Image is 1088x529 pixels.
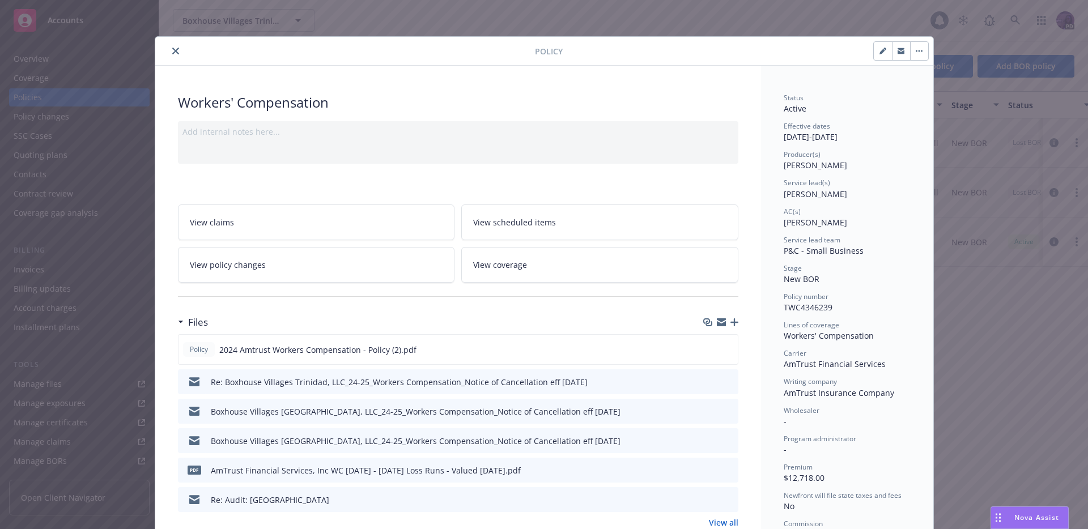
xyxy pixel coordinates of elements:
div: Workers' Compensation [178,93,738,112]
span: No [784,501,794,511]
span: Stage [784,263,802,273]
span: Lines of coverage [784,320,839,330]
div: Files [178,315,208,330]
span: View claims [190,216,234,228]
button: Nova Assist [991,506,1069,529]
button: download file [705,376,715,388]
span: Nova Assist [1014,513,1059,522]
button: download file [705,344,714,356]
span: View coverage [473,259,527,271]
span: [PERSON_NAME] [784,160,847,170]
span: [PERSON_NAME] [784,217,847,228]
button: preview file [723,344,733,356]
span: Premium [784,462,813,472]
button: preview file [724,435,734,447]
span: AC(s) [784,207,801,216]
div: Boxhouse Villages [GEOGRAPHIC_DATA], LLC_24-25_Workers Compensation_Notice of Cancellation eff [D... [211,406,620,417]
span: Program administrator [784,434,856,443]
span: Policy [535,45,563,57]
h3: Files [188,315,208,330]
span: Status [784,93,804,103]
button: preview file [724,376,734,388]
span: Wholesaler [784,406,819,415]
div: [DATE] - [DATE] [784,121,911,143]
span: - [784,416,787,426]
span: Writing company [784,377,837,386]
button: download file [705,435,715,447]
span: [PERSON_NAME] [784,189,847,199]
a: View scheduled items [461,204,738,240]
a: View claims [178,204,455,240]
div: Re: Boxhouse Villages Trinidad, LLC_24-25_Workers Compensation_Notice of Cancellation eff [DATE] [211,376,588,388]
span: View scheduled items [473,216,556,228]
div: Drag to move [991,507,1005,528]
div: Re: Audit: [GEOGRAPHIC_DATA] [211,494,329,506]
span: P&C - Small Business [784,245,864,256]
button: preview file [724,464,734,476]
div: Boxhouse Villages [GEOGRAPHIC_DATA], LLC_24-25_Workers Compensation_Notice of Cancellation eff [D... [211,435,620,447]
span: Workers' Compensation [784,330,874,341]
span: New BOR [784,274,819,284]
span: Carrier [784,348,806,358]
button: download file [705,494,715,506]
a: View all [709,517,738,528]
a: View policy changes [178,247,455,283]
button: preview file [724,406,734,417]
span: Active [784,103,806,114]
span: Effective dates [784,121,830,131]
span: Service lead(s) [784,178,830,187]
span: Service lead team [784,235,840,245]
span: AmTrust Financial Services [784,359,886,369]
span: TWC4346239 [784,302,832,313]
span: pdf [188,466,201,474]
span: Producer(s) [784,150,821,159]
span: 2024 Amtrust Workers Compensation - Policy (2).pdf [219,344,416,356]
span: Newfront will file state taxes and fees [784,490,902,500]
button: preview file [724,494,734,506]
span: Policy number [784,292,828,301]
span: - [784,444,787,455]
a: View coverage [461,247,738,283]
span: AmTrust Insurance Company [784,387,894,398]
button: download file [705,406,715,417]
div: AmTrust Financial Services, Inc WC [DATE] - [DATE] Loss Runs - Valued [DATE].pdf [211,464,521,476]
button: download file [705,464,715,476]
span: Commission [784,519,823,528]
span: $12,718.00 [784,472,824,483]
span: View policy changes [190,259,266,271]
span: Policy [188,344,210,355]
button: close [169,44,182,58]
div: Add internal notes here... [182,126,734,138]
